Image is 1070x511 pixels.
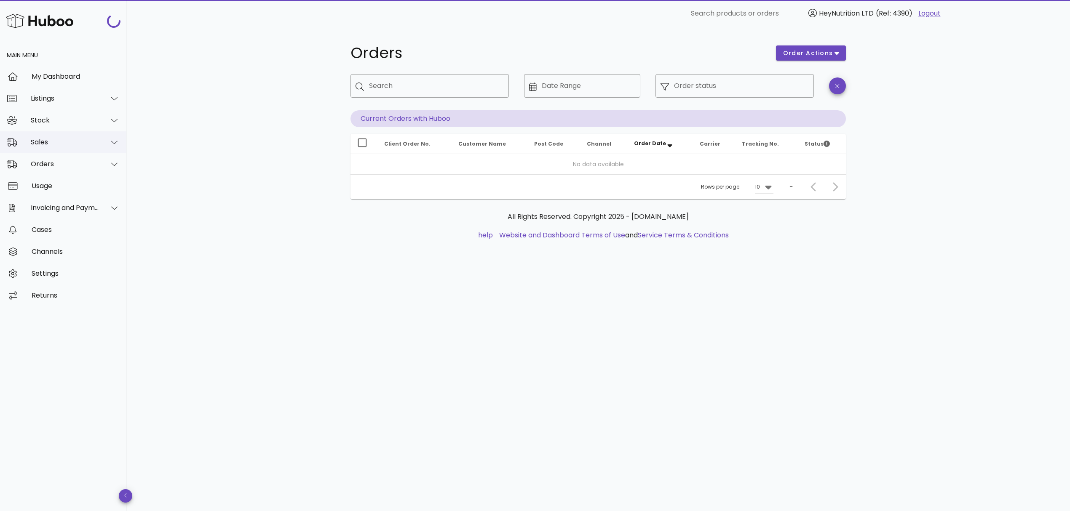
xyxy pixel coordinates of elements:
span: Client Order No. [384,140,431,147]
a: Website and Dashboard Terms of Use [499,230,625,240]
div: Orders [31,160,99,168]
div: Usage [32,182,120,190]
div: My Dashboard [32,72,120,80]
img: Huboo Logo [6,12,73,30]
th: Carrier [693,134,735,154]
p: Current Orders with Huboo [350,110,846,127]
div: – [789,183,793,191]
div: 10Rows per page: [755,180,773,194]
a: Service Terms & Conditions [638,230,729,240]
div: Invoicing and Payments [31,204,99,212]
div: Cases [32,226,120,234]
th: Post Code [527,134,580,154]
span: Carrier [700,140,720,147]
div: Sales [31,138,99,146]
span: Post Code [534,140,563,147]
span: Status [805,140,830,147]
th: Tracking No. [735,134,798,154]
button: order actions [776,45,846,61]
a: help [478,230,493,240]
h1: Orders [350,45,766,61]
th: Channel [580,134,627,154]
div: Listings [31,94,99,102]
a: Logout [918,8,941,19]
div: Stock [31,116,99,124]
th: Order Date: Sorted descending. Activate to remove sorting. [627,134,693,154]
span: (Ref: 4390) [876,8,912,18]
span: Tracking No. [742,140,779,147]
th: Client Order No. [377,134,452,154]
p: All Rights Reserved. Copyright 2025 - [DOMAIN_NAME] [357,212,839,222]
span: Order Date [634,140,666,147]
td: No data available [350,154,846,174]
div: 10 [755,183,760,191]
div: Rows per page: [701,175,773,199]
div: Channels [32,248,120,255]
th: Customer Name [452,134,527,154]
th: Status [798,134,846,154]
span: Customer Name [458,140,506,147]
li: and [496,230,729,240]
span: order actions [783,49,833,58]
div: Settings [32,269,120,277]
div: Returns [32,291,120,299]
span: Channel [587,140,611,147]
span: HeyNutrition LTD [819,8,874,18]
